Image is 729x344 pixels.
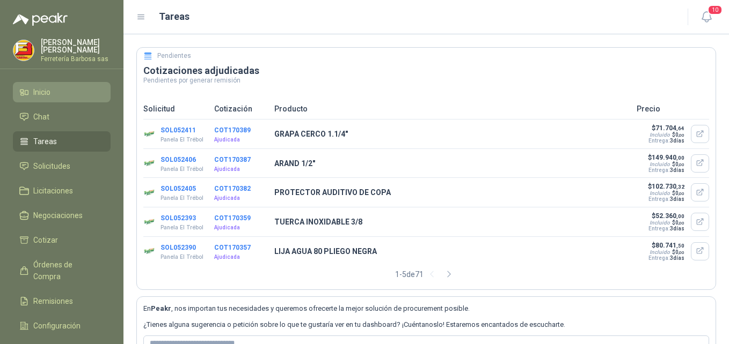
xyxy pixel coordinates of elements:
[274,158,630,169] p: ARAND 1/2"
[214,103,268,115] p: Cotización
[13,156,111,176] a: Solicitudes
[274,245,630,257] p: LIJA AGUA 80 PLIEGO NEGRA
[214,244,251,251] button: COT170357
[214,253,268,261] p: Ajudicada
[652,154,684,161] span: 149.940
[670,255,684,261] span: 3 días
[675,190,684,196] span: 0
[672,161,684,167] span: $
[13,40,34,61] img: Company Logo
[33,295,73,307] span: Remisiones
[143,215,156,228] img: Company Logo
[151,304,171,312] b: Peakr
[13,181,111,201] a: Licitaciones
[675,132,684,138] span: 0
[637,103,709,115] p: Precio
[13,13,68,26] img: Logo peakr
[679,162,684,167] span: ,00
[650,161,670,167] div: Incluido
[708,5,723,15] span: 10
[676,125,684,131] span: ,64
[679,133,684,138] span: ,00
[647,242,684,249] p: $
[33,185,73,197] span: Licitaciones
[650,220,670,226] div: Incluido
[143,77,709,84] p: Pendientes por generar remisión
[672,190,684,196] span: $
[161,223,203,232] p: Panela El Trébol
[13,131,111,152] a: Tareas
[33,234,58,246] span: Cotizar
[650,132,670,138] div: Incluido
[274,216,630,228] p: TUERCA INOXIDABLE 3/8
[159,9,189,24] h1: Tareas
[161,126,196,134] button: SOL052411
[143,319,709,330] p: ¿Tienes alguna sugerencia o petición sobre lo que te gustaría ver en tu dashboard? ¡Cuéntanoslo! ...
[161,244,196,251] button: SOL052390
[161,165,203,174] p: Panela El Trébol
[676,184,684,190] span: ,32
[33,111,49,123] span: Chat
[33,136,57,147] span: Tareas
[41,56,111,62] p: Ferretería Barbosa sas
[676,243,684,249] span: ,50
[214,136,268,144] p: Ajudicada
[655,124,684,132] span: 71.704
[652,183,684,190] span: 102.730
[675,249,684,255] span: 0
[647,167,684,173] p: Entrega:
[679,191,684,196] span: ,00
[143,245,156,258] img: Company Logo
[214,185,251,192] button: COT170382
[161,214,196,222] button: SOL052393
[670,226,684,231] span: 3 días
[33,86,50,98] span: Inicio
[214,223,268,232] p: Ajudicada
[161,156,196,163] button: SOL052406
[13,82,111,102] a: Inicio
[161,194,203,203] p: Panela El Trébol
[157,51,191,61] h5: Pendientes
[670,167,684,173] span: 3 días
[33,259,100,282] span: Órdenes de Compra
[13,107,111,127] a: Chat
[143,103,208,115] p: Solicitud
[143,128,156,140] img: Company Logo
[655,212,684,220] span: 52.360
[647,255,684,261] p: Entrega:
[675,161,684,167] span: 0
[672,132,684,138] span: $
[647,154,684,161] p: $
[161,253,203,261] p: Panela El Trébol
[13,255,111,287] a: Órdenes de Compra
[143,64,709,77] h3: Cotizaciones adjudicadas
[647,212,684,220] p: $
[647,226,684,231] p: Entrega:
[650,190,670,196] div: Incluido
[675,220,684,226] span: 0
[274,128,630,140] p: GRAPA CERCO 1.1/4"
[670,138,684,144] span: 3 días
[214,165,268,174] p: Ajudicada
[143,157,156,170] img: Company Logo
[655,242,684,249] span: 80.741
[214,126,251,134] button: COT170389
[676,155,684,161] span: ,00
[214,214,251,222] button: COT170359
[161,136,203,144] p: Panela El Trébol
[214,194,268,203] p: Ajudicada
[647,196,684,202] p: Entrega:
[143,186,156,199] img: Company Logo
[13,205,111,226] a: Negociaciones
[672,220,684,226] span: $
[13,230,111,250] a: Cotizar
[161,185,196,192] button: SOL052405
[33,160,70,172] span: Solicitudes
[274,103,630,115] p: Producto
[647,124,684,132] p: $
[13,291,111,311] a: Remisiones
[274,186,630,198] p: PROTECTOR AUDITIVO DE COPA
[697,8,716,27] button: 10
[395,266,458,283] div: 1 - 5 de 71
[143,303,709,314] p: En , nos importan tus necesidades y queremos ofrecerte la mejor solución de procurement posible.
